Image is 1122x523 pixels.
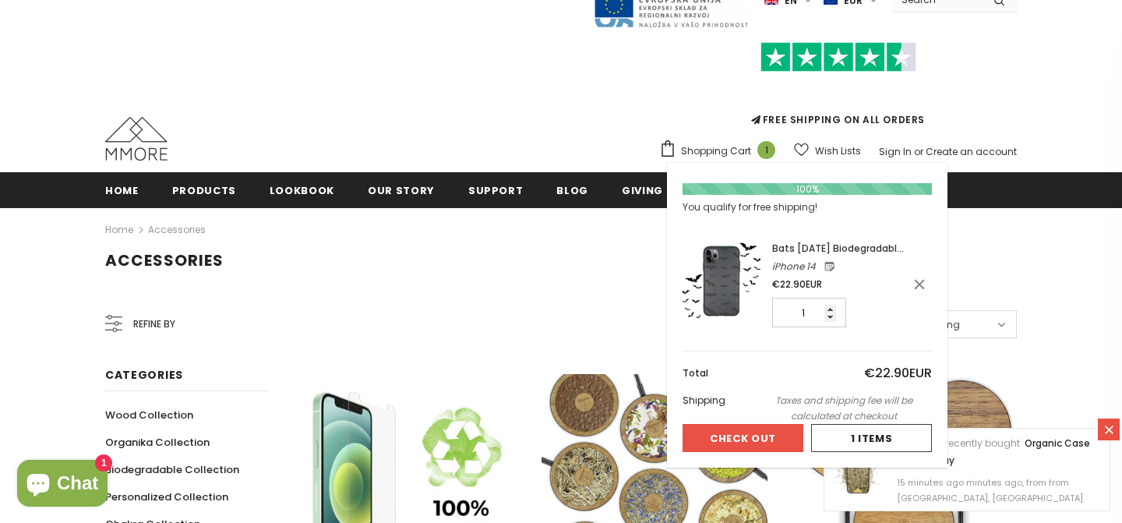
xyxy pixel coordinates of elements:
[105,117,168,161] img: MMORE Cases
[468,183,524,198] span: support
[683,424,803,452] button: Check Out
[105,172,139,207] a: Home
[683,394,725,407] span: Shipping
[270,183,334,198] span: Lookbook
[914,145,923,158] span: or
[879,145,912,158] a: Sign In
[105,249,224,271] span: Accessories
[148,223,206,236] a: Accessories
[105,367,183,383] span: Categories
[683,200,932,215] div: You qualify for free shipping!
[105,221,133,239] a: Home
[368,183,435,198] span: Our Story
[105,429,210,456] a: Organika Collection
[622,172,697,207] a: Giving back
[926,145,1017,158] a: Create an account
[270,172,334,207] a: Lookbook
[468,172,524,207] a: support
[824,260,835,274] a: link
[133,316,175,333] span: Refine by
[172,172,236,207] a: Products
[760,42,916,72] img: Trust Pilot Stars
[659,49,1017,126] span: FREE SHIPPING ON ALL ORDERS
[772,277,822,291] span: €22.90EUR
[105,435,210,450] span: Organika Collection
[683,242,760,320] img: Bats Halloween Biodegradable Phone Case - Black - iPhone 14
[897,436,1020,450] span: Someone recently bought
[105,183,139,198] span: Home
[12,460,112,511] inbox-online-store-chat: Shopify online store chat
[794,137,861,164] a: Wish Lists
[556,183,588,198] span: Blog
[105,483,228,511] a: Personalized Collection
[757,141,775,159] span: 1
[772,241,908,256] a: Bats [DATE] Biodegradable Phone Case - Black
[172,183,236,198] span: Products
[815,143,861,159] span: Wish Lists
[681,143,751,159] span: Shopping Cart
[368,172,435,207] a: Our Story
[864,364,932,382] span: €22.90EUR
[622,183,697,198] span: Giving back
[683,183,932,195] div: 100%
[772,259,816,274] small: iPhone 14
[105,489,228,504] span: Personalized Collection
[659,140,783,163] a: Shopping Cart 1
[811,424,932,452] a: 1 items
[105,462,239,477] span: Biodegradable Collection
[897,476,1083,504] span: 15 minutes ago minutes ago, from from [GEOGRAPHIC_DATA], [GEOGRAPHIC_DATA]
[556,172,588,207] a: Blog
[683,366,708,380] span: Total
[105,408,193,422] span: Wood Collection
[757,393,932,424] span: Taxes and shipping fee will be calculated at checkout
[105,401,193,429] a: Wood Collection
[105,456,239,483] a: Biodegradable Collection
[659,72,1017,112] iframe: Customer reviews powered by Trustpilot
